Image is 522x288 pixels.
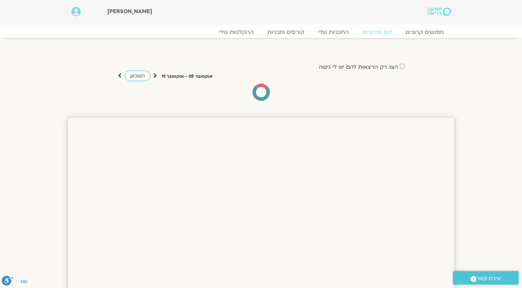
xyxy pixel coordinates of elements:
[453,271,519,285] a: יצירת קשר
[71,29,451,36] nav: Menu
[125,70,150,81] a: השבוע
[356,29,399,36] a: לוח שידורים
[311,29,356,36] a: התכניות שלי
[476,274,501,283] span: יצירת קשר
[260,29,311,36] a: קורסים ותכניות
[399,29,451,36] a: מפגשים קרובים
[130,73,145,79] span: השבוע
[162,73,213,80] p: אוקטובר 05 - אוקטובר 11
[107,8,152,15] span: [PERSON_NAME]
[319,64,398,70] label: הצג רק הרצאות להם יש לי גישה
[212,29,260,36] a: ההקלטות שלי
